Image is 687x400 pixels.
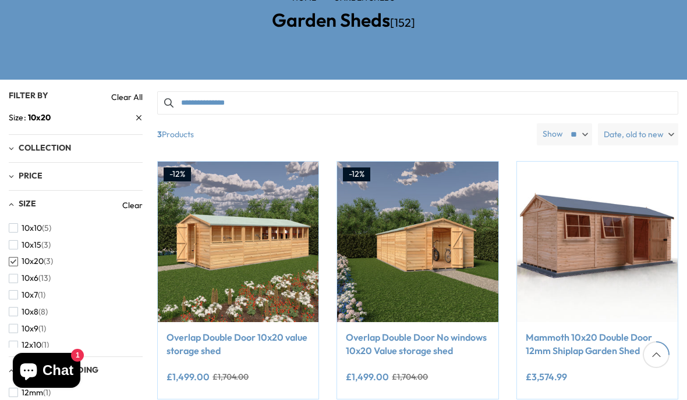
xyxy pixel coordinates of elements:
span: (1) [38,324,46,334]
span: 10x7 [22,290,38,300]
span: 10x20 [28,112,51,123]
del: £1,704.00 [213,373,249,381]
span: Size [19,198,36,209]
span: Products [153,123,532,145]
label: Date, old to new [598,123,678,145]
span: Price [19,170,43,181]
ins: £1,499.00 [346,372,389,381]
del: £1,704.00 [392,373,428,381]
span: 10x8 [22,307,38,317]
span: (8) [38,307,48,317]
b: 3 [157,123,162,145]
button: 10x10 [9,220,51,237]
span: (1) [38,290,45,300]
span: 10x9 [22,324,38,334]
button: 10x7 [9,287,45,303]
button: 10x20 [9,253,53,270]
a: Mammoth 10x20 Double Door 12mm Shiplap Garden Shed [526,331,669,357]
button: 10x15 [9,237,51,253]
button: 10x8 [9,303,48,320]
button: 10x6 [9,270,51,287]
button: 12x10 [9,337,49,353]
span: (3) [41,240,51,250]
div: -12% [343,167,370,181]
span: 10x6 [22,273,38,283]
span: 10x20 [22,256,44,266]
ins: £3,574.99 [526,372,567,381]
span: Date, old to new [604,123,664,145]
h2: Garden Sheds [180,10,507,30]
span: 10x10 [22,223,42,233]
span: Size [9,112,28,124]
span: 12mm [22,388,43,398]
span: (1) [41,340,49,350]
span: (5) [42,223,51,233]
span: Filter By [9,90,48,101]
a: Overlap Double Door No windows 10x20 Value storage shed [346,331,489,357]
span: 10x15 [22,240,41,250]
a: Overlap Double Door 10x20 value storage shed [167,331,310,357]
span: Collection [19,142,71,153]
ins: £1,499.00 [167,372,210,381]
input: Search products [157,91,678,115]
span: 12x10 [22,340,41,350]
a: Clear [122,199,143,211]
span: (3) [44,256,53,266]
label: Show [543,128,563,140]
inbox-online-store-chat: Shopify online store chat [9,353,84,391]
span: [152] [390,15,415,30]
button: 10x9 [9,320,46,337]
div: -12% [164,167,191,181]
span: (13) [38,273,51,283]
a: Clear All [111,91,143,103]
span: (1) [43,388,51,398]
